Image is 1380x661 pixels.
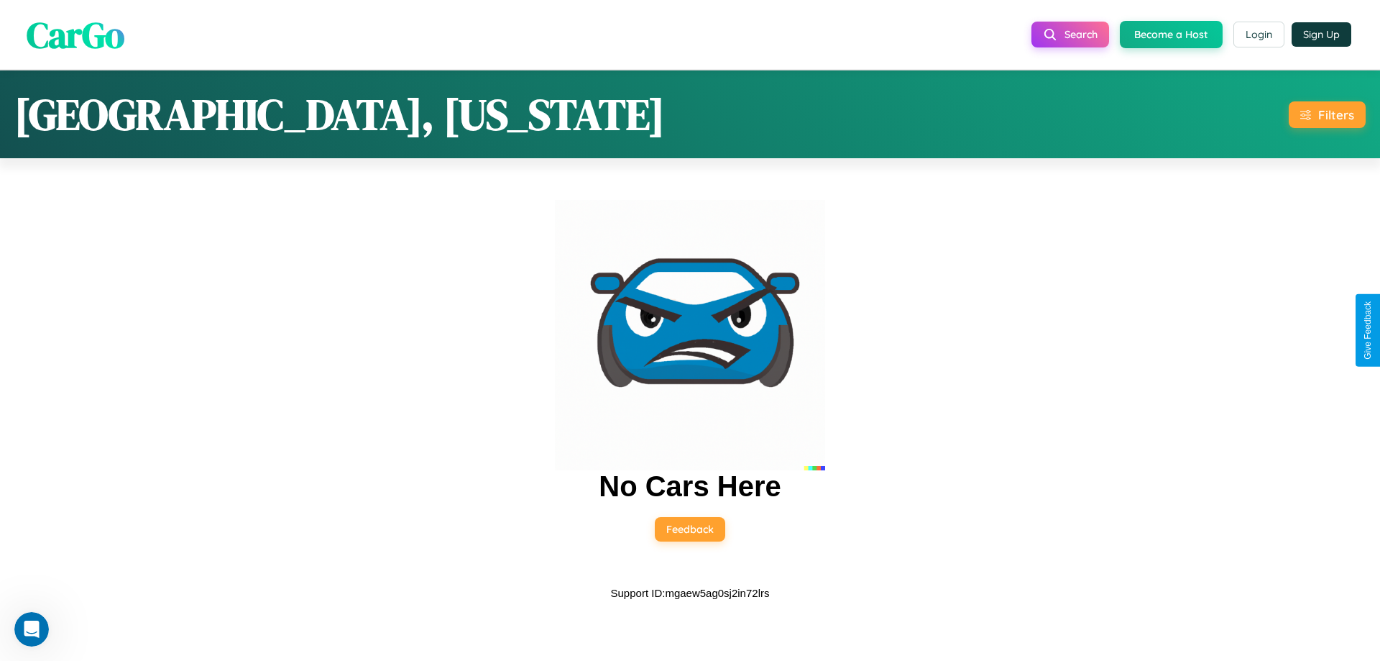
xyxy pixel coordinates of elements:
h2: No Cars Here [599,470,781,503]
div: Give Feedback [1363,301,1373,360]
p: Support ID: mgaew5ag0sj2in72lrs [611,583,770,603]
span: Search [1064,28,1098,41]
button: Filters [1289,101,1366,128]
button: Sign Up [1292,22,1351,47]
button: Feedback [655,517,725,542]
iframe: Intercom live chat [14,612,49,647]
h1: [GEOGRAPHIC_DATA], [US_STATE] [14,85,665,144]
button: Search [1031,22,1109,47]
img: car [555,200,825,470]
span: CarGo [27,9,124,59]
div: Filters [1318,107,1354,122]
button: Login [1233,22,1284,47]
button: Become a Host [1120,21,1223,48]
